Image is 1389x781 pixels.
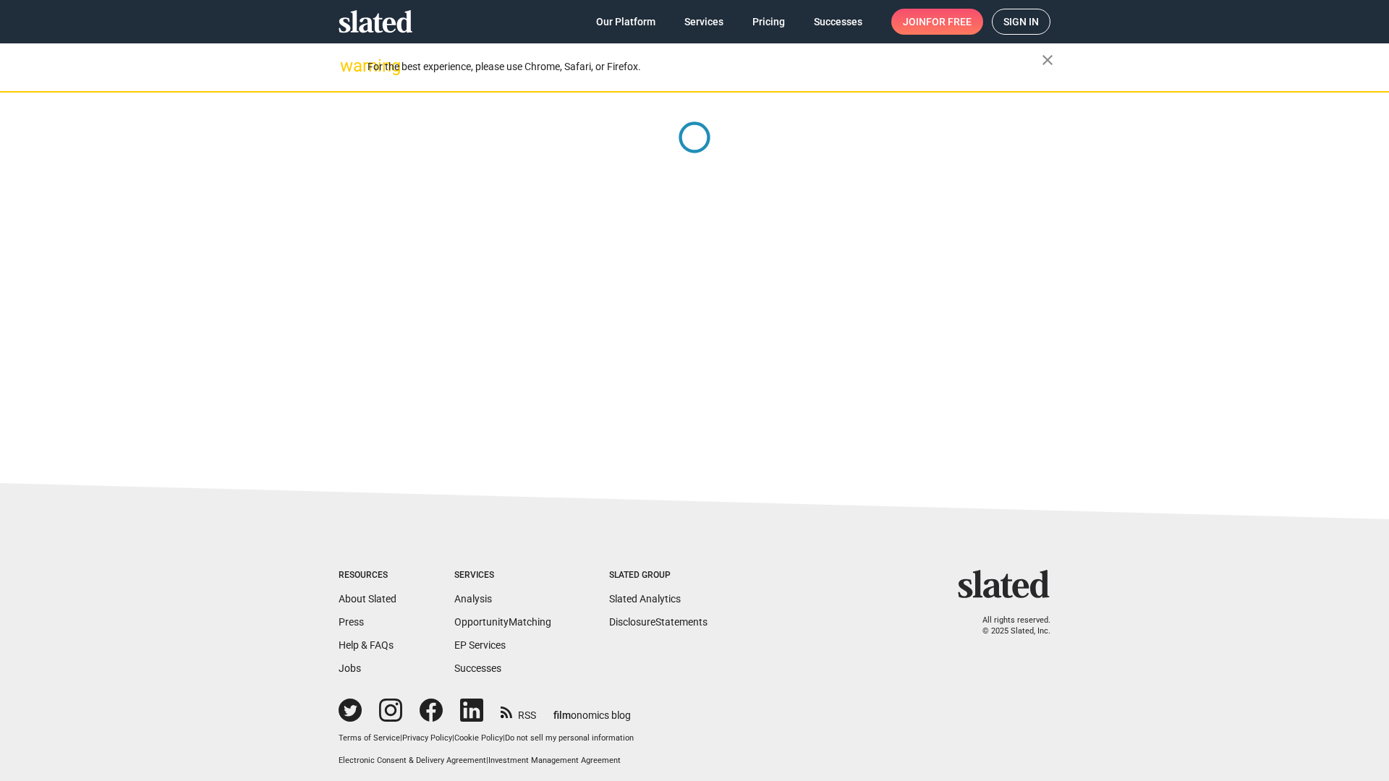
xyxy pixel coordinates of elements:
[339,662,361,674] a: Jobs
[339,733,400,743] a: Terms of Service
[903,9,972,35] span: Join
[505,733,634,744] button: Do not sell my personal information
[926,9,972,35] span: for free
[452,733,454,743] span: |
[340,57,357,74] mat-icon: warning
[609,616,708,628] a: DisclosureStatements
[741,9,797,35] a: Pricing
[802,9,874,35] a: Successes
[454,570,551,581] div: Services
[400,733,402,743] span: |
[1039,51,1056,69] mat-icon: close
[585,9,667,35] a: Our Platform
[339,639,394,651] a: Help & FAQs
[673,9,735,35] a: Services
[609,570,708,581] div: Slated Group
[967,615,1050,636] p: All rights reserved. © 2025 Slated, Inc.
[814,9,862,35] span: Successes
[486,756,488,765] span: |
[501,700,536,722] a: RSS
[454,616,551,628] a: OpportunityMatching
[684,9,723,35] span: Services
[454,662,501,674] a: Successes
[339,616,364,628] a: Press
[488,756,621,765] a: Investment Management Agreement
[1003,9,1039,34] span: Sign in
[339,570,396,581] div: Resources
[891,9,983,35] a: Joinfor free
[402,733,452,743] a: Privacy Policy
[339,756,486,765] a: Electronic Consent & Delivery Agreement
[992,9,1050,35] a: Sign in
[454,639,506,651] a: EP Services
[454,733,503,743] a: Cookie Policy
[752,9,785,35] span: Pricing
[503,733,505,743] span: |
[339,593,396,605] a: About Slated
[553,697,631,722] a: filmonomics blog
[609,593,681,605] a: Slated Analytics
[454,593,492,605] a: Analysis
[368,57,1042,77] div: For the best experience, please use Chrome, Safari, or Firefox.
[596,9,655,35] span: Our Platform
[553,709,571,721] span: film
